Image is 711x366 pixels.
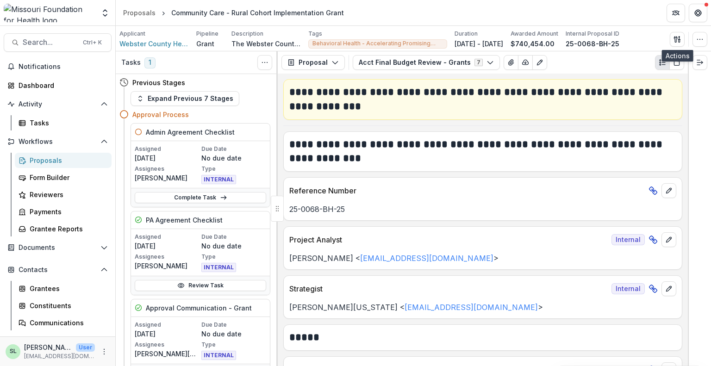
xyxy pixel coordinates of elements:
[121,59,141,67] h3: Tasks
[4,240,112,255] button: Open Documents
[15,298,112,313] a: Constituents
[15,115,112,130] a: Tasks
[99,346,110,357] button: More
[201,351,236,360] span: INTERNAL
[30,284,104,293] div: Grantees
[201,241,266,251] p: No due date
[689,4,707,22] button: Get Help
[119,30,145,38] p: Applicant
[201,341,266,349] p: Type
[30,155,104,165] div: Proposals
[201,263,236,272] span: INTERNAL
[455,30,478,38] p: Duration
[289,253,676,264] p: [PERSON_NAME] < >
[661,232,676,247] button: edit
[30,224,104,234] div: Grantee Reports
[15,187,112,202] a: Reviewers
[30,318,104,328] div: Communications
[30,301,104,310] div: Constituents
[19,138,97,146] span: Workflows
[201,321,266,329] p: Due Date
[532,55,547,70] button: Edit as form
[15,221,112,236] a: Grantee Reports
[19,244,97,252] span: Documents
[201,145,266,153] p: Due Date
[289,283,608,294] p: Strategist
[289,234,608,245] p: Project Analyst
[201,175,236,184] span: INTERNAL
[81,37,104,48] div: Ctrl + K
[132,78,185,87] h4: Previous Stages
[667,4,685,22] button: Partners
[146,303,252,313] h5: Approval Communication - Grant
[455,39,503,49] p: [DATE] - [DATE]
[257,55,272,70] button: Toggle View Cancelled Tasks
[4,4,95,22] img: Missouri Foundation for Health logo
[289,302,676,313] p: [PERSON_NAME][US_STATE] < >
[281,55,345,70] button: Proposal
[24,352,95,360] p: [EMAIL_ADDRESS][DOMAIN_NAME]
[360,254,493,263] a: [EMAIL_ADDRESS][DOMAIN_NAME]
[566,39,619,49] p: 25-0068-BH-25
[146,215,223,225] h5: PA Agreement Checklist
[99,4,112,22] button: Open entity switcher
[135,241,200,251] p: [DATE]
[30,118,104,128] div: Tasks
[405,303,538,312] a: [EMAIL_ADDRESS][DOMAIN_NAME]
[611,283,645,294] span: Internal
[19,100,97,108] span: Activity
[661,281,676,296] button: edit
[201,329,266,339] p: No due date
[312,40,443,47] span: Behavioral Health - Accelerating Promising Practices
[308,30,322,38] p: Tags
[135,253,200,261] p: Assignees
[4,78,112,93] a: Dashboard
[661,183,676,198] button: edit
[146,127,235,137] h5: Admin Agreement Checklist
[135,173,200,183] p: [PERSON_NAME]
[4,97,112,112] button: Open Activity
[76,343,95,352] p: User
[24,342,72,352] p: [PERSON_NAME]
[15,204,112,219] a: Payments
[611,234,645,245] span: Internal
[196,30,218,38] p: Pipeline
[4,262,112,277] button: Open Contacts
[119,39,189,49] a: Webster County Health Unit
[4,59,112,74] button: Notifications
[135,153,200,163] p: [DATE]
[201,253,266,261] p: Type
[504,55,518,70] button: View Attached Files
[4,134,112,149] button: Open Workflows
[135,145,200,153] p: Assigned
[201,165,266,173] p: Type
[135,341,200,349] p: Assignees
[30,207,104,217] div: Payments
[566,30,619,38] p: Internal Proposal ID
[231,30,263,38] p: Description
[135,329,200,339] p: [DATE]
[135,280,266,291] a: Review Task
[135,349,200,359] p: [PERSON_NAME][US_STATE]
[135,165,200,173] p: Assignees
[19,266,97,274] span: Contacts
[30,173,104,182] div: Form Builder
[669,55,684,70] button: PDF view
[15,281,112,296] a: Grantees
[131,91,239,106] button: Expand Previous 7 Stages
[144,57,156,68] span: 1
[201,233,266,241] p: Due Date
[135,192,266,203] a: Complete Task
[196,39,214,49] p: Grant
[19,63,108,71] span: Notifications
[15,170,112,185] a: Form Builder
[15,315,112,330] a: Communications
[135,321,200,329] p: Assigned
[23,38,77,47] span: Search...
[511,30,558,38] p: Awarded Amount
[10,348,17,354] div: Sada Lindsey
[123,8,156,18] div: Proposals
[4,334,112,349] button: Open Data & Reporting
[135,233,200,241] p: Assigned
